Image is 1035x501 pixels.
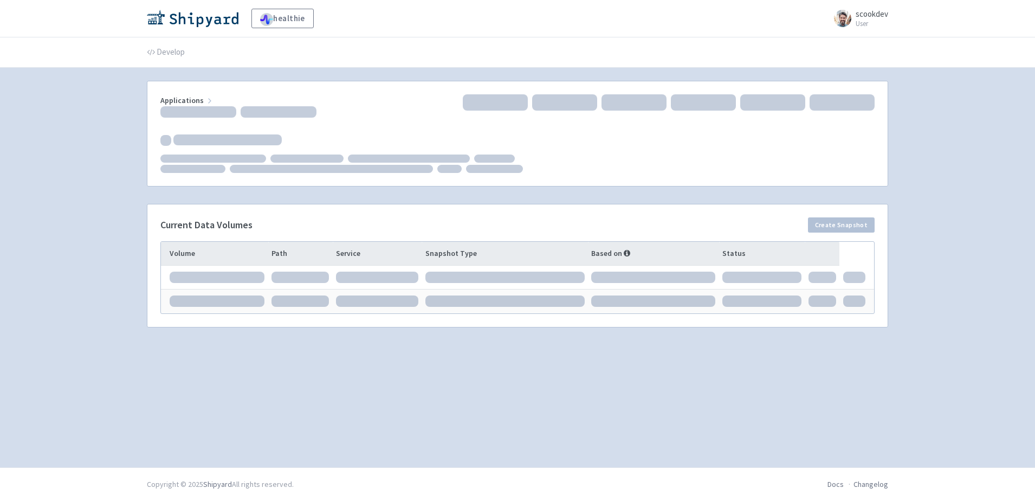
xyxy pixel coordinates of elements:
[147,10,238,27] img: Shipyard logo
[422,242,588,266] th: Snapshot Type
[251,9,314,28] a: healthie
[161,242,268,266] th: Volume
[856,9,888,19] span: scookdev
[827,10,888,27] a: scookdev User
[147,37,185,68] a: Develop
[719,242,805,266] th: Status
[268,242,333,266] th: Path
[160,95,214,105] span: Applications
[160,220,253,230] h4: Current Data Volumes
[853,479,888,489] a: Changelog
[203,479,232,489] a: Shipyard
[827,479,844,489] a: Docs
[588,242,719,266] th: Based on
[147,479,294,490] div: Copyright © 2025 All rights reserved.
[808,217,875,233] button: Create Snapshot
[856,20,888,27] small: User
[333,242,422,266] th: Service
